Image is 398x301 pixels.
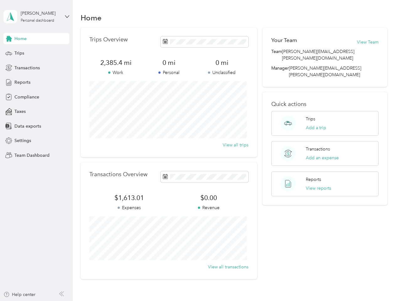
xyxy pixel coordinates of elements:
[89,204,169,211] p: Expenses
[89,58,142,67] span: 2,385.4 mi
[195,69,248,76] p: Unclassified
[271,48,282,61] span: Team
[271,101,378,108] p: Quick actions
[14,94,39,100] span: Compliance
[169,204,248,211] p: Revenue
[14,123,41,129] span: Data exports
[282,48,378,61] span: [PERSON_NAME][EMAIL_ADDRESS][PERSON_NAME][DOMAIN_NAME]
[89,69,142,76] p: Work
[306,116,315,122] p: Trips
[271,65,289,78] span: Manager
[223,142,248,148] button: View all trips
[14,50,24,56] span: Trips
[195,58,248,67] span: 0 mi
[14,35,27,42] span: Home
[14,152,50,159] span: Team Dashboard
[271,36,297,44] h2: Your Team
[89,171,147,178] p: Transactions Overview
[14,137,31,144] span: Settings
[169,193,248,202] span: $0.00
[363,266,398,301] iframe: Everlance-gr Chat Button Frame
[14,65,40,71] span: Transactions
[3,291,35,298] button: Help center
[14,108,26,115] span: Taxes
[208,264,248,270] button: View all transactions
[21,10,60,17] div: [PERSON_NAME]
[306,185,331,192] button: View reports
[289,66,361,77] span: [PERSON_NAME][EMAIL_ADDRESS][PERSON_NAME][DOMAIN_NAME]
[89,193,169,202] span: $1,613.01
[357,39,379,45] button: View Team
[142,58,195,67] span: 0 mi
[21,19,54,23] div: Personal dashboard
[306,124,326,131] button: Add a trip
[142,69,195,76] p: Personal
[306,176,321,183] p: Reports
[89,36,128,43] p: Trips Overview
[81,14,102,21] h1: Home
[14,79,30,86] span: Reports
[306,146,330,152] p: Transactions
[306,155,339,161] button: Add an expense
